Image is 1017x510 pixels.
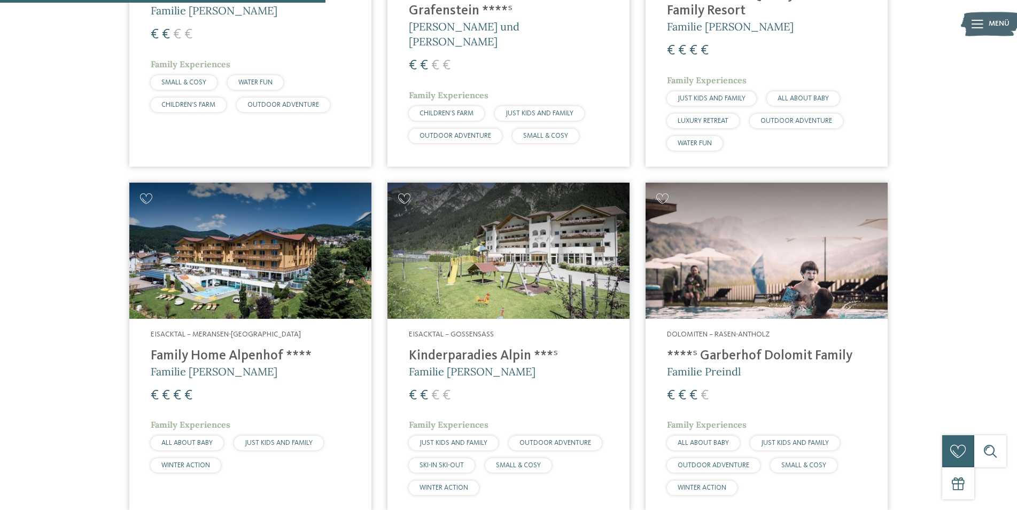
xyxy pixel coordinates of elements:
span: SMALL & COSY [496,462,541,469]
span: Family Experiences [409,419,488,430]
span: OUTDOOR ADVENTURE [420,132,491,139]
span: JUST KIDS AND FAMILY [761,440,829,446]
span: € [184,389,192,403]
span: Dolomiten – Rasen-Antholz [667,331,770,338]
span: € [667,389,675,403]
span: OUTDOOR ADVENTURE [760,117,832,124]
span: JUST KIDS AND FAMILY [506,110,573,117]
span: € [162,389,170,403]
span: Family Experiences [409,90,488,100]
span: Family Experiences [667,419,747,430]
span: € [420,59,428,73]
span: WINTER ACTION [161,462,210,469]
span: Family Experiences [151,419,230,430]
span: € [442,389,451,403]
span: JUST KIDS AND FAMILY [245,440,313,446]
h4: ****ˢ Garberhof Dolomit Family [667,348,866,364]
span: SMALL & COSY [781,462,826,469]
img: Kinderparadies Alpin ***ˢ [387,183,630,319]
h4: Family Home Alpenhof **** [151,348,350,364]
span: ALL ABOUT BABY [161,440,213,446]
span: Eisacktal – Meransen-[GEOGRAPHIC_DATA] [151,331,301,338]
span: € [162,28,170,42]
span: € [678,389,686,403]
span: SMALL & COSY [523,132,568,139]
span: OUTDOOR ADVENTURE [247,101,319,108]
span: € [689,44,697,58]
span: CHILDREN’S FARM [161,101,215,108]
span: € [431,59,439,73]
span: OUTDOOR ADVENTURE [678,462,749,469]
span: € [442,59,451,73]
span: JUST KIDS AND FAMILY [678,95,746,102]
span: € [420,389,428,403]
span: € [173,28,181,42]
span: WATER FUN [678,140,712,147]
span: JUST KIDS AND FAMILY [420,440,487,446]
span: € [151,389,159,403]
span: € [184,28,192,42]
img: Family Home Alpenhof **** [129,183,371,319]
span: € [701,44,709,58]
span: CHILDREN’S FARM [420,110,473,117]
span: WATER FUN [238,79,273,86]
span: WINTER ACTION [420,484,468,491]
span: Eisacktal – Gossensass [409,331,494,338]
span: Familie [PERSON_NAME] [409,365,535,378]
span: Family Experiences [667,75,747,85]
span: € [151,28,159,42]
span: € [173,389,181,403]
span: € [667,44,675,58]
span: SMALL & COSY [161,79,206,86]
span: Familie [PERSON_NAME] [667,20,794,33]
span: OUTDOOR ADVENTURE [519,440,591,446]
span: ALL ABOUT BABY [778,95,829,102]
span: € [409,389,417,403]
span: € [409,59,417,73]
img: Familienhotels gesucht? Hier findet ihr die besten! [646,183,888,319]
span: € [678,44,686,58]
h4: Kinderparadies Alpin ***ˢ [409,348,608,364]
span: [PERSON_NAME] und [PERSON_NAME] [409,20,519,48]
span: € [701,389,709,403]
span: € [689,389,697,403]
span: Family Experiences [151,59,230,69]
span: SKI-IN SKI-OUT [420,462,464,469]
span: Familie [PERSON_NAME] [151,4,277,17]
span: LUXURY RETREAT [678,117,728,124]
span: € [431,389,439,403]
span: Familie Preindl [667,365,741,378]
span: Familie [PERSON_NAME] [151,365,277,378]
span: ALL ABOUT BABY [678,440,729,446]
span: WINTER ACTION [678,484,726,491]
